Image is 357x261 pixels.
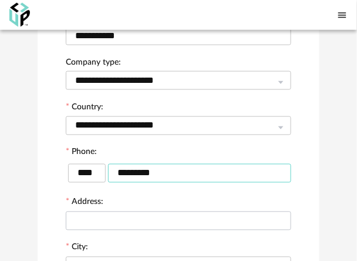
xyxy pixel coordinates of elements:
[66,58,121,69] label: Company type:
[66,103,103,113] label: Country:
[66,148,97,159] label: Phone:
[337,9,348,21] span: Menu icon
[66,243,88,254] label: City:
[9,3,30,27] img: OXP
[66,198,103,209] label: Address:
